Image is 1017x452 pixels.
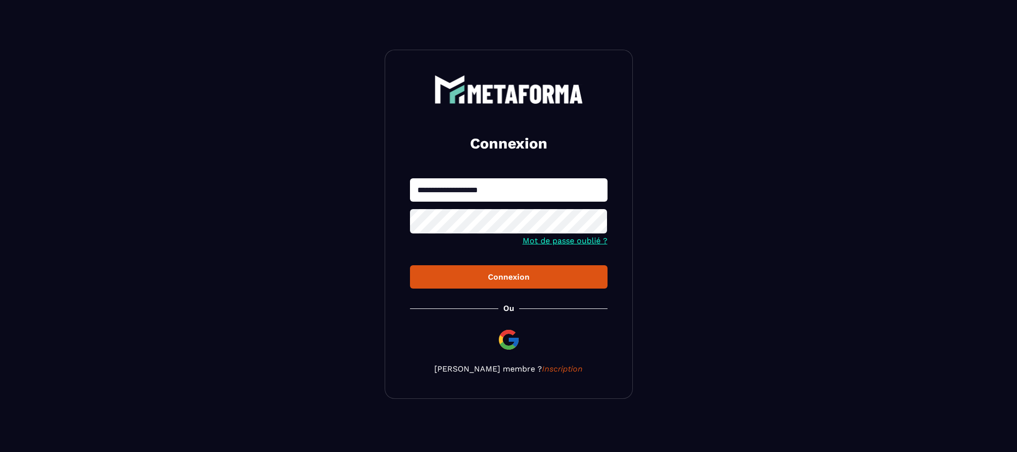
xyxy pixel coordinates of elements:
img: logo [434,75,583,104]
a: Mot de passe oublié ? [523,236,608,245]
p: Ou [503,303,514,313]
a: Inscription [542,364,583,374]
img: google [497,328,521,352]
h2: Connexion [422,134,596,153]
div: Connexion [418,272,600,282]
p: [PERSON_NAME] membre ? [410,364,608,374]
button: Connexion [410,265,608,289]
a: logo [410,75,608,104]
